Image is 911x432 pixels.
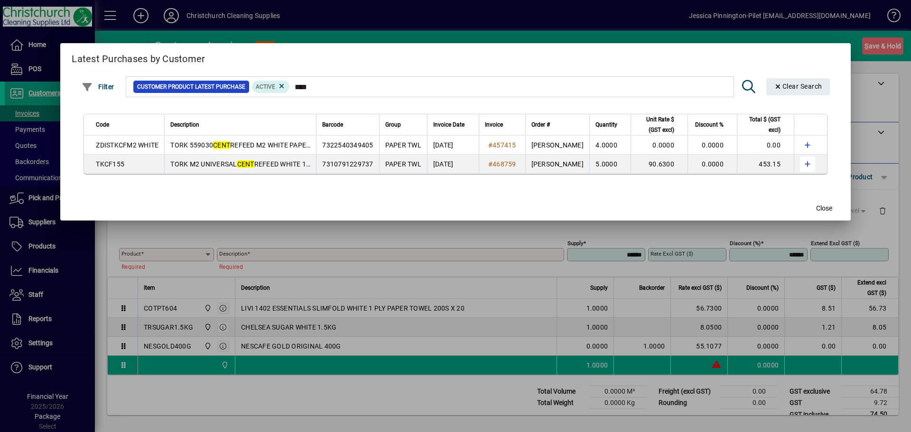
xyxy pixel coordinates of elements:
div: Code [96,119,158,130]
span: Invoice Date [433,119,465,130]
span: 457415 [493,141,516,149]
div: Total $ (GST excl) [743,114,789,135]
div: Discount % [694,119,732,130]
td: 0.0000 [631,136,688,155]
div: Invoice Date [433,119,473,130]
span: Total $ (GST excl) [743,114,781,135]
span: 7310791229737 [322,160,373,168]
span: Order # [531,119,550,130]
button: Clear [766,78,830,95]
span: TORK M2 UNIVERSAL REFEED WHITE 1 PLY PAPER TOWEL ROLL 300M X 20CM X 6S [170,160,444,168]
td: 4.0000 [589,136,631,155]
td: 0.0000 [688,136,737,155]
td: [PERSON_NAME] [525,136,589,155]
div: Barcode [322,119,373,130]
em: CENT [213,141,230,149]
button: Filter [79,78,117,95]
div: Invoice [485,119,520,130]
td: [DATE] [427,136,479,155]
span: 468759 [493,160,516,168]
a: #457415 [485,140,520,150]
div: Quantity [595,119,626,130]
span: ZDISTKCFM2 WHITE [96,141,158,149]
span: Active [256,83,275,90]
span: TORK 559030 REFEED M2 WHITE PAPER TOWEL ROLL DISPENSER FOL - 559030 (PT:155, 206, 25 [170,141,484,149]
td: [PERSON_NAME] [525,155,589,174]
span: # [488,141,493,149]
td: 0.0000 [688,155,737,174]
em: CENT [237,160,254,168]
div: Order # [531,119,584,130]
span: Description [170,119,199,130]
td: 90.6300 [631,155,688,174]
span: Filter [82,83,114,91]
span: Close [816,203,832,213]
div: Unit Rate $ (GST excl) [637,114,683,135]
a: #468759 [485,159,520,169]
span: Barcode [322,119,343,130]
td: 453.15 [737,155,794,174]
div: Group [385,119,421,130]
span: Quantity [595,119,617,130]
h2: Latest Purchases by Customer [60,43,851,71]
span: 7322540349405 [322,141,373,149]
td: 5.0000 [589,155,631,174]
span: Clear Search [774,83,822,90]
span: Group [385,119,401,130]
span: Customer Product Latest Purchase [137,82,245,92]
div: Description [170,119,310,130]
mat-chip: Product Activation Status: Active [252,81,290,93]
button: Close [809,200,839,217]
span: PAPER TWL [385,160,421,168]
span: Code [96,119,109,130]
span: Discount % [695,119,724,130]
span: Invoice [485,119,503,130]
span: Unit Rate $ (GST excl) [637,114,674,135]
span: # [488,160,493,168]
td: 0.00 [737,136,794,155]
span: PAPER TWL [385,141,421,149]
span: TKCF155 [96,160,124,168]
td: [DATE] [427,155,479,174]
